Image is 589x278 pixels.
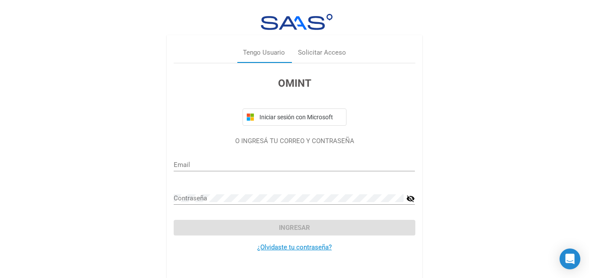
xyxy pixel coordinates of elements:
[174,220,415,235] button: Ingresar
[406,193,415,204] mat-icon: visibility_off
[174,75,415,91] h3: OMINT
[560,249,580,269] div: Open Intercom Messenger
[298,48,346,58] div: Solicitar Acceso
[258,114,343,121] span: Iniciar sesión con Microsoft
[243,48,285,58] div: Tengo Usuario
[243,108,346,126] button: Iniciar sesión con Microsoft
[257,243,332,251] a: ¿Olvidaste tu contraseña?
[279,224,310,232] span: Ingresar
[174,136,415,146] p: O INGRESÁ TU CORREO Y CONTRASEÑA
